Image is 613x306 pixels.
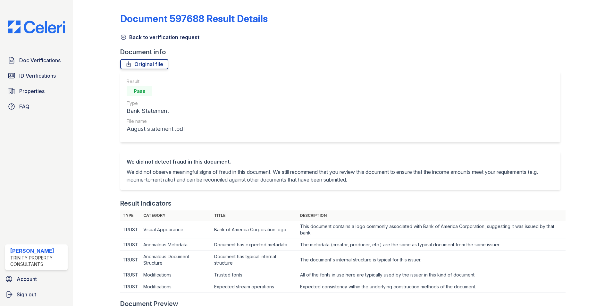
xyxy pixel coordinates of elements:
[120,13,268,24] a: Document 597688 Result Details
[586,280,607,300] iframe: chat widget
[127,106,185,115] div: Bank Statement
[127,124,185,133] div: August statement .pdf
[212,281,298,293] td: Expected stream operations
[19,72,56,80] span: ID Verifications
[127,100,185,106] div: Type
[298,281,566,293] td: Expected consistency within the underlying construction methods of the document.
[298,269,566,281] td: All of the fonts in use here are typically used by the issuer in this kind of document.
[141,281,212,293] td: Modifications
[120,269,141,281] td: TRUST
[5,100,68,113] a: FAQ
[10,255,65,268] div: Trinity Property Consultants
[120,239,141,251] td: TRUST
[19,103,29,110] span: FAQ
[127,158,554,166] div: We did not detect fraud in this document.
[212,221,298,239] td: Bank of America Corporation logo
[298,251,566,269] td: The document's internal structure is typical for this issuer.
[5,54,68,67] a: Doc Verifications
[141,269,212,281] td: Modifications
[3,288,70,301] a: Sign out
[19,56,61,64] span: Doc Verifications
[120,210,141,221] th: Type
[17,291,36,298] span: Sign out
[212,269,298,281] td: Trusted fonts
[17,275,37,283] span: Account
[3,21,70,33] img: CE_Logo_Blue-a8612792a0a2168367f1c8372b55b34899dd931a85d93a1a3d3e32e68fde9ad4.png
[120,221,141,239] td: TRUST
[3,273,70,285] a: Account
[127,86,152,96] div: Pass
[5,69,68,82] a: ID Verifications
[10,247,65,255] div: [PERSON_NAME]
[141,221,212,239] td: Visual Appearance
[19,87,45,95] span: Properties
[120,199,172,208] div: Result Indicators
[298,221,566,239] td: This document contains a logo commonly associated with Bank of America Corporation, suggesting it...
[141,251,212,269] td: Anomalous Document Structure
[120,251,141,269] td: TRUST
[141,239,212,251] td: Anomalous Metadata
[141,210,212,221] th: Category
[127,118,185,124] div: File name
[127,168,554,183] p: We did not observe meaningful signs of fraud in this document. We still recommend that you review...
[5,85,68,98] a: Properties
[212,239,298,251] td: Document has expected metadata
[212,251,298,269] td: Document has typical internal structure
[127,78,185,85] div: Result
[298,210,566,221] th: Description
[120,33,199,41] a: Back to verification request
[120,47,566,56] div: Document info
[120,59,168,69] a: Original file
[298,239,566,251] td: The metadata (creator, producer, etc.) are the same as typical document from the same issuer.
[212,210,298,221] th: Title
[120,281,141,293] td: TRUST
